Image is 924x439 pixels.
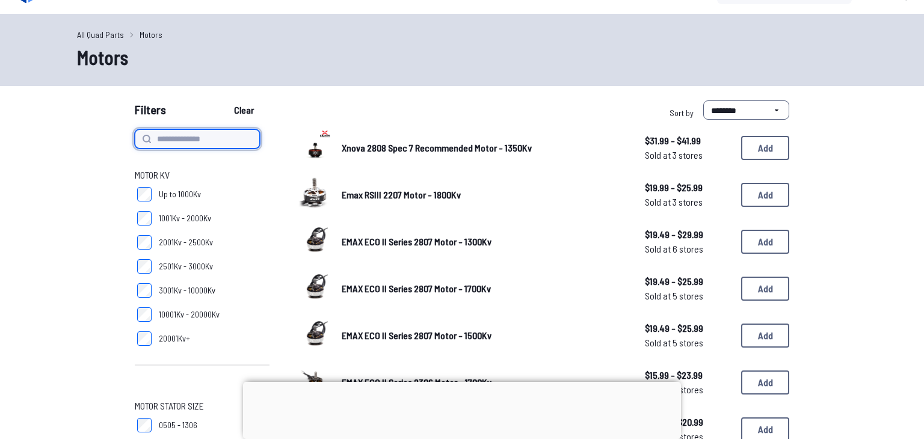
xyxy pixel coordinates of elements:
span: 0505 - 1306 [159,419,197,431]
span: Sold at 6 stores [645,382,731,397]
button: Add [741,136,789,160]
button: Add [741,370,789,394]
a: EMAX ECO II Series 2807 Motor - 1300Kv [342,235,626,249]
span: Filters [135,100,166,124]
img: image [298,129,332,163]
span: Sold at 5 stores [645,336,731,350]
span: 3001Kv - 10000Kv [159,284,215,296]
a: EMAX ECO II Series 2807 Motor - 1500Kv [342,328,626,343]
img: image [298,364,332,398]
input: 2001Kv - 2500Kv [137,235,152,250]
a: Emax RSIII 2207 Motor - 1800Kv [342,188,626,202]
iframe: Advertisement [243,382,681,436]
span: 2501Kv - 3000Kv [159,260,213,272]
span: Motor Stator Size [135,399,204,413]
a: EMAX ECO II Series 2306 Motor - 1700Kv [342,375,626,390]
span: $19.49 - $29.99 [645,227,731,242]
img: image [298,176,332,210]
a: image [298,129,332,167]
select: Sort by [703,100,789,120]
span: $14.99 - $20.99 [645,415,731,429]
span: Sort by [670,108,694,118]
button: Add [741,277,789,301]
span: EMAX ECO II Series 2807 Motor - 1300Kv [342,236,491,247]
span: 1001Kv - 2000Kv [159,212,211,224]
span: Sold at 6 stores [645,242,731,256]
span: Sold at 3 stores [645,148,731,162]
input: Up to 1000Kv [137,187,152,201]
a: image [298,364,332,401]
button: Add [741,183,789,207]
span: Xnova 2808 Spec 7 Recommended Motor - 1350Kv [342,142,532,153]
span: $19.49 - $25.99 [645,321,731,336]
input: 10001Kv - 20000Kv [137,307,152,322]
input: 1001Kv - 2000Kv [137,211,152,226]
a: image [298,223,332,260]
span: EMAX ECO II Series 2306 Motor - 1700Kv [342,376,491,388]
span: Sold at 5 stores [645,289,731,303]
input: 20001Kv+ [137,331,152,346]
a: Motors [140,28,162,41]
input: 0505 - 1306 [137,418,152,432]
span: EMAX ECO II Series 2807 Motor - 1500Kv [342,330,491,341]
a: Xnova 2808 Spec 7 Recommended Motor - 1350Kv [342,141,626,155]
span: EMAX ECO II Series 2807 Motor - 1700Kv [342,283,491,294]
span: 2001Kv - 2500Kv [159,236,213,248]
img: image [298,317,332,351]
a: All Quad Parts [77,28,124,41]
button: Add [741,230,789,254]
span: $15.99 - $23.99 [645,368,731,382]
input: 3001Kv - 10000Kv [137,283,152,298]
span: Emax RSIII 2207 Motor - 1800Kv [342,189,461,200]
button: Clear [224,100,264,120]
span: $31.99 - $41.99 [645,134,731,148]
span: 20001Kv+ [159,333,190,345]
a: image [298,270,332,307]
span: Sold at 3 stores [645,195,731,209]
a: EMAX ECO II Series 2807 Motor - 1700Kv [342,281,626,296]
span: $19.49 - $25.99 [645,274,731,289]
span: 10001Kv - 20000Kv [159,309,220,321]
a: image [298,176,332,213]
span: $19.99 - $25.99 [645,180,731,195]
h1: Motors [77,43,847,72]
a: image [298,317,332,354]
input: 2501Kv - 3000Kv [137,259,152,274]
img: image [298,270,332,304]
button: Add [741,324,789,348]
span: Motor KV [135,168,170,182]
span: Up to 1000Kv [159,188,201,200]
img: image [298,223,332,257]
